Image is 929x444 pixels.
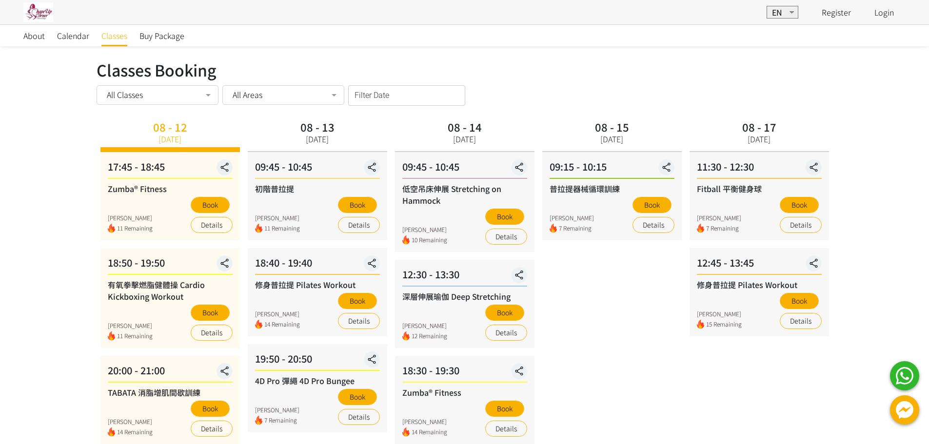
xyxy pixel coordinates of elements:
[402,386,527,398] div: Zumba® Fitness
[108,321,153,330] div: [PERSON_NAME]
[23,30,45,41] span: About
[822,6,851,18] a: Register
[412,331,447,341] span: 12 Remaining
[748,133,771,145] div: [DATE]
[697,213,741,222] div: [PERSON_NAME]
[485,209,524,225] button: Book
[108,363,233,383] div: 20:00 - 21:00
[697,224,704,233] img: fire.png
[633,197,672,213] button: Book
[264,224,300,233] span: 11 Remaining
[485,325,527,341] a: Details
[402,290,527,302] div: 深層伸展瑜伽 Deep Stretching
[108,224,115,233] img: fire.png
[402,235,410,245] img: fire.png
[338,409,380,425] a: Details
[453,133,476,145] div: [DATE]
[338,313,380,329] a: Details
[101,30,127,41] span: Classes
[139,25,184,46] a: Buy Package
[780,313,822,329] a: Details
[117,427,153,437] span: 14 Remaining
[550,213,594,222] div: [PERSON_NAME]
[780,197,819,213] button: Book
[412,235,447,245] span: 10 Remaining
[108,331,115,341] img: fire.png
[57,25,89,46] a: Calendar
[338,217,380,233] a: Details
[412,427,447,437] span: 14 Remaining
[191,217,233,233] a: Details
[550,183,674,194] div: 普拉提器械循環訓練
[595,121,629,132] div: 08 - 15
[255,375,380,386] div: 4D Pro 彈繩 4D Pro Bungee
[402,363,527,383] div: 18:30 - 19:30
[780,293,819,309] button: Book
[255,213,300,222] div: [PERSON_NAME]
[485,421,527,437] a: Details
[697,159,822,179] div: 11:30 - 12:30
[742,121,776,132] div: 08 - 17
[402,331,410,341] img: fire.png
[255,159,380,179] div: 09:45 - 10:45
[191,305,230,321] button: Book
[264,320,300,329] span: 14 Remaining
[697,183,822,194] div: Fitball 平衡健身球
[706,320,742,329] span: 15 Remaining
[108,183,233,194] div: Zumba® Fitness
[600,133,623,145] div: [DATE]
[101,25,127,46] a: Classes
[348,85,465,106] input: Filter Date
[338,197,377,213] button: Book
[402,427,410,437] img: fire.png
[108,159,233,179] div: 17:45 - 18:45
[57,30,89,41] span: Calendar
[402,267,527,287] div: 12:30 - 13:30
[697,320,704,329] img: fire.png
[338,293,377,309] button: Book
[191,401,230,417] button: Book
[448,121,482,132] div: 08 - 14
[874,6,894,18] a: Login
[402,321,447,330] div: [PERSON_NAME]
[633,217,674,233] a: Details
[108,417,153,426] div: [PERSON_NAME]
[255,224,262,233] img: fire.png
[23,25,45,46] a: About
[402,159,527,179] div: 09:45 - 10:45
[108,255,233,275] div: 18:50 - 19:50
[300,121,335,132] div: 08 - 13
[108,213,153,222] div: [PERSON_NAME]
[550,224,557,233] img: fire.png
[559,224,594,233] span: 7 Remaining
[255,183,380,194] div: 初階普拉提
[108,427,115,437] img: fire.png
[117,224,153,233] span: 11 Remaining
[780,217,822,233] a: Details
[23,2,53,22] img: pwrjsa6bwyY3YIpa3AKFwK20yMmKifvYlaMXwTp1.jpg
[233,90,262,99] span: All Areas
[697,309,742,318] div: [PERSON_NAME]
[191,325,233,341] a: Details
[306,133,329,145] div: [DATE]
[402,417,447,426] div: [PERSON_NAME]
[255,405,299,414] div: [PERSON_NAME]
[158,133,181,145] div: [DATE]
[706,224,741,233] span: 7 Remaining
[255,279,380,290] div: 修身普拉提 Pilates Workout
[108,386,233,398] div: TABATA 消脂增肌間歇訓練
[191,197,230,213] button: Book
[550,159,674,179] div: 09:15 - 10:15
[97,58,833,81] div: Classes Booking
[139,30,184,41] span: Buy Package
[191,421,233,437] a: Details
[255,416,262,425] img: fire.png
[402,225,447,234] div: [PERSON_NAME]
[697,279,822,290] div: 修身普拉提 Pilates Workout
[255,320,262,329] img: fire.png
[264,416,299,425] span: 7 Remaining
[117,331,153,341] span: 11 Remaining
[153,121,187,132] div: 08 - 12
[402,183,527,206] div: 低空吊床伸展 Stretching on Hammock
[108,279,233,302] div: 有氧拳擊燃脂健體操 Cardio Kickboxing Workout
